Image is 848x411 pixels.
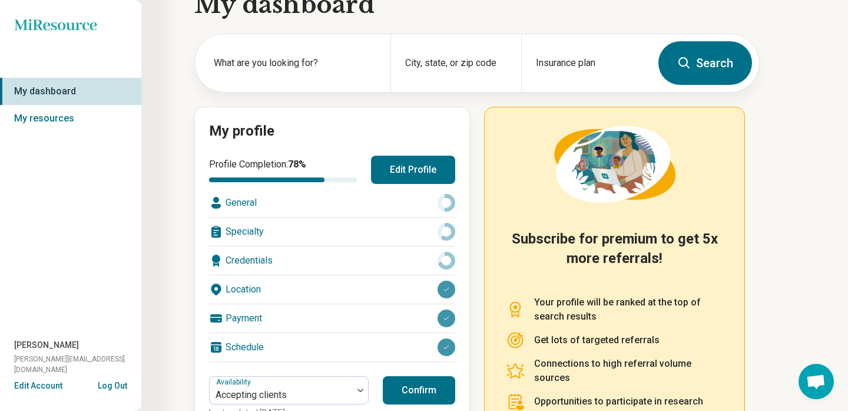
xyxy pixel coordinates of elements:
h2: Subscribe for premium to get 5x more referrals! [506,229,723,281]
button: Edit Profile [371,156,455,184]
p: Connections to high referral volume sources [534,357,723,385]
label: Availability [216,378,253,386]
p: Your profile will be ranked at the top of search results [534,295,723,324]
button: Log Out [98,380,127,389]
span: [PERSON_NAME] [14,339,79,351]
span: [PERSON_NAME][EMAIL_ADDRESS][DOMAIN_NAME] [14,354,141,375]
div: Profile Completion: [209,157,357,182]
div: Payment [209,304,455,333]
button: Confirm [383,376,455,405]
p: Get lots of targeted referrals [534,333,660,347]
div: Open chat [799,364,834,399]
div: General [209,189,455,217]
div: Credentials [209,246,455,275]
span: 78 % [288,159,306,170]
div: Schedule [209,333,455,361]
div: Specialty [209,218,455,246]
label: What are you looking for? [214,56,376,70]
p: Opportunities to participate in research [534,394,703,409]
div: Location [209,275,455,304]
button: Search [658,41,752,85]
h2: My profile [209,121,455,142]
button: Edit Account [14,380,62,392]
